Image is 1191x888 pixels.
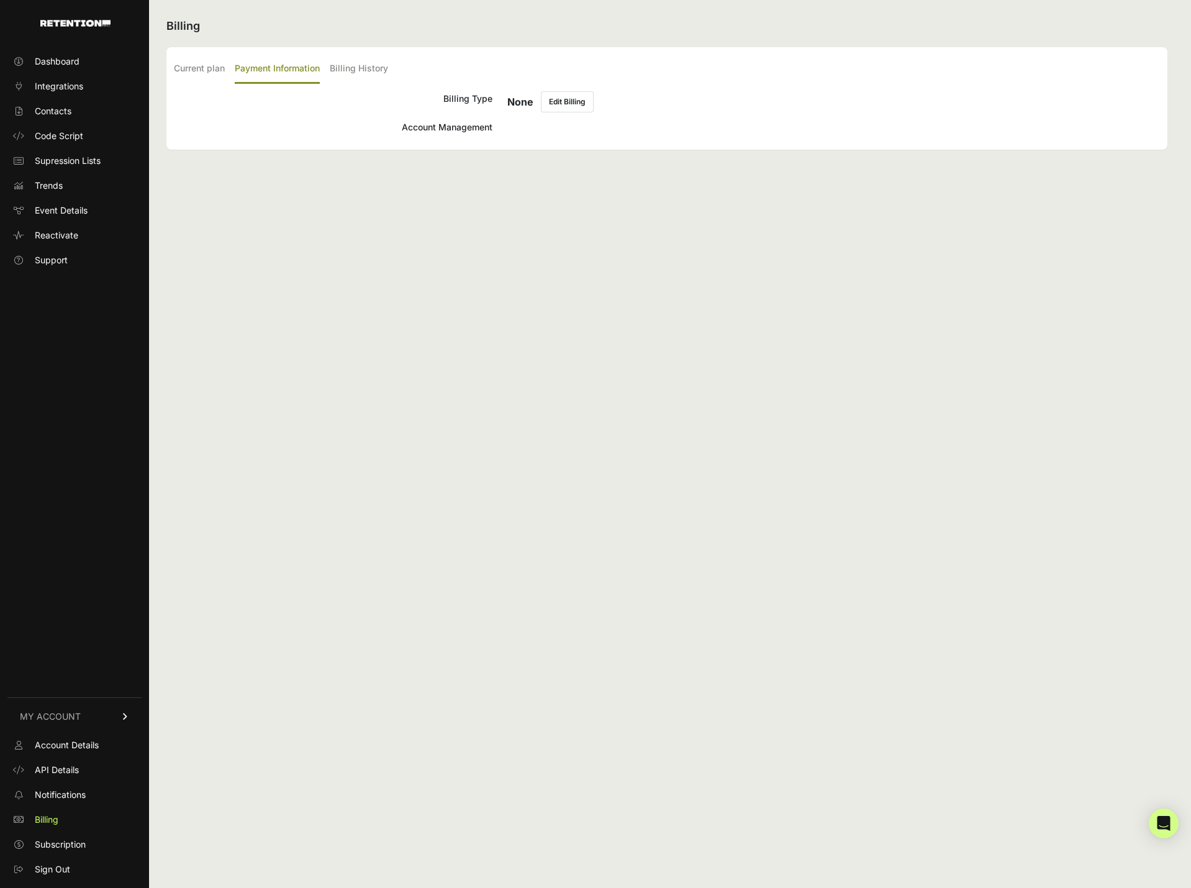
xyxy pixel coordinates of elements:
[35,254,68,266] span: Support
[35,55,79,68] span: Dashboard
[174,91,492,112] div: Billing Type
[7,697,142,735] a: MY ACCOUNT
[7,810,142,830] a: Billing
[1149,809,1179,838] div: Open Intercom Messenger
[7,52,142,71] a: Dashboard
[35,789,86,801] span: Notifications
[174,55,225,84] label: Current plan
[35,130,83,142] span: Code Script
[507,94,533,109] h6: None
[35,863,70,876] span: Sign Out
[166,17,1167,35] h2: Billing
[40,20,111,27] img: Retention.com
[35,80,83,93] span: Integrations
[35,813,58,826] span: Billing
[174,120,492,135] div: Account Management
[35,204,88,217] span: Event Details
[7,225,142,245] a: Reactivate
[541,91,594,112] button: Edit Billing
[20,710,81,723] span: MY ACCOUNT
[7,76,142,96] a: Integrations
[7,785,142,805] a: Notifications
[7,250,142,270] a: Support
[7,151,142,171] a: Supression Lists
[7,835,142,854] a: Subscription
[7,859,142,879] a: Sign Out
[35,739,99,751] span: Account Details
[35,838,86,851] span: Subscription
[7,735,142,755] a: Account Details
[35,179,63,192] span: Trends
[35,155,101,167] span: Supression Lists
[7,126,142,146] a: Code Script
[7,760,142,780] a: API Details
[35,764,79,776] span: API Details
[7,201,142,220] a: Event Details
[35,105,71,117] span: Contacts
[7,101,142,121] a: Contacts
[235,55,320,84] label: Payment Information
[7,176,142,196] a: Trends
[35,229,78,242] span: Reactivate
[330,55,388,84] label: Billing History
